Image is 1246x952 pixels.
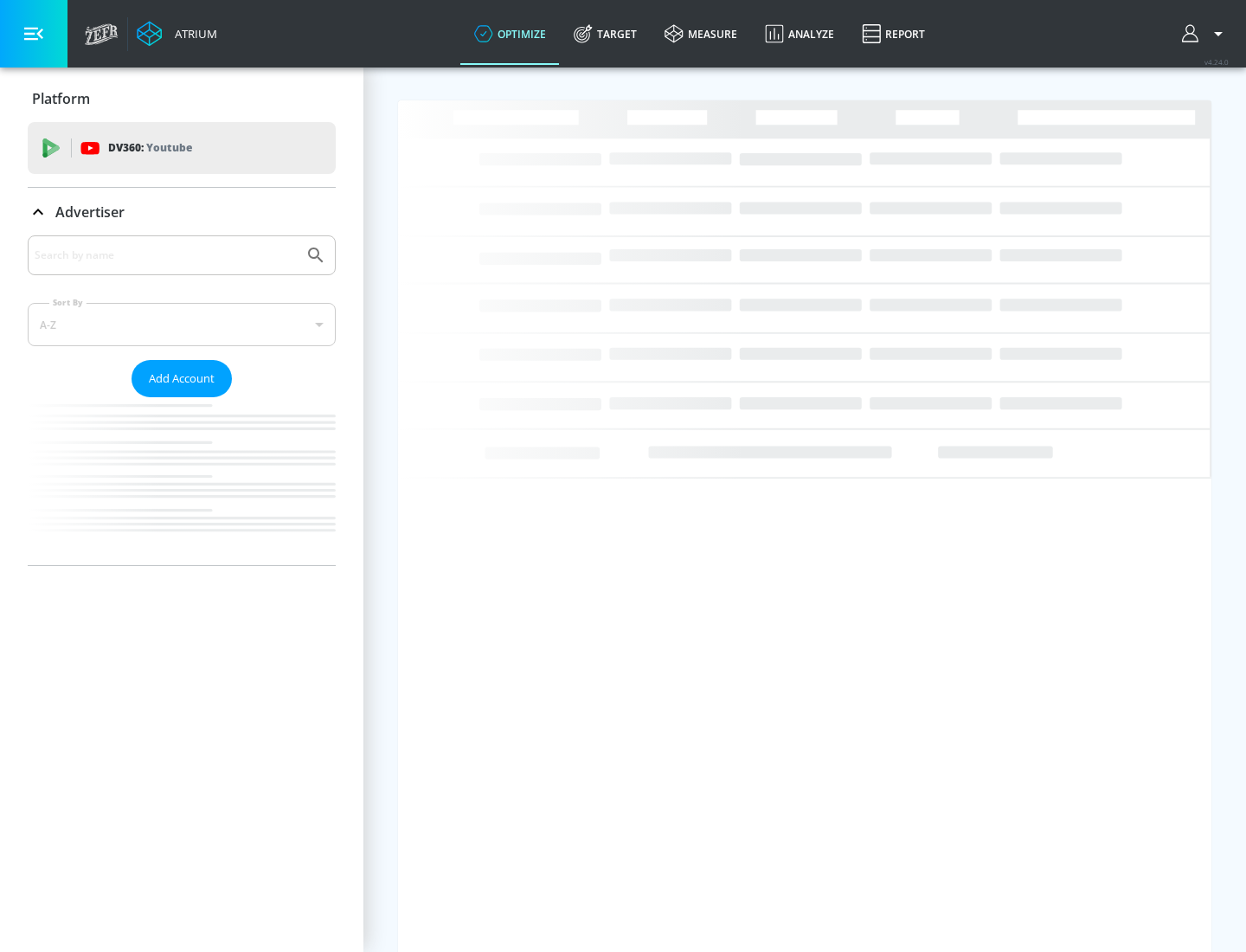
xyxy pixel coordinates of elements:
[146,138,192,157] p: Youtube
[651,3,751,65] a: measure
[32,89,90,108] p: Platform
[108,138,192,158] p: DV360:
[149,369,215,389] span: Add Account
[460,3,560,65] a: optimize
[848,3,939,65] a: Report
[28,235,336,565] div: Advertiser
[168,26,217,42] div: Atrium
[28,303,336,346] div: A-Z
[55,203,125,222] p: Advertiser
[137,21,217,47] a: Atrium
[28,122,336,174] div: DV360: Youtube
[28,74,336,123] div: Platform
[132,360,232,397] button: Add Account
[1204,57,1229,67] span: v 4.24.0
[28,397,336,565] nav: list of Advertiser
[751,3,848,65] a: Analyze
[28,188,336,236] div: Advertiser
[560,3,651,65] a: Target
[35,244,297,267] input: Search by name
[49,297,87,308] label: Sort By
